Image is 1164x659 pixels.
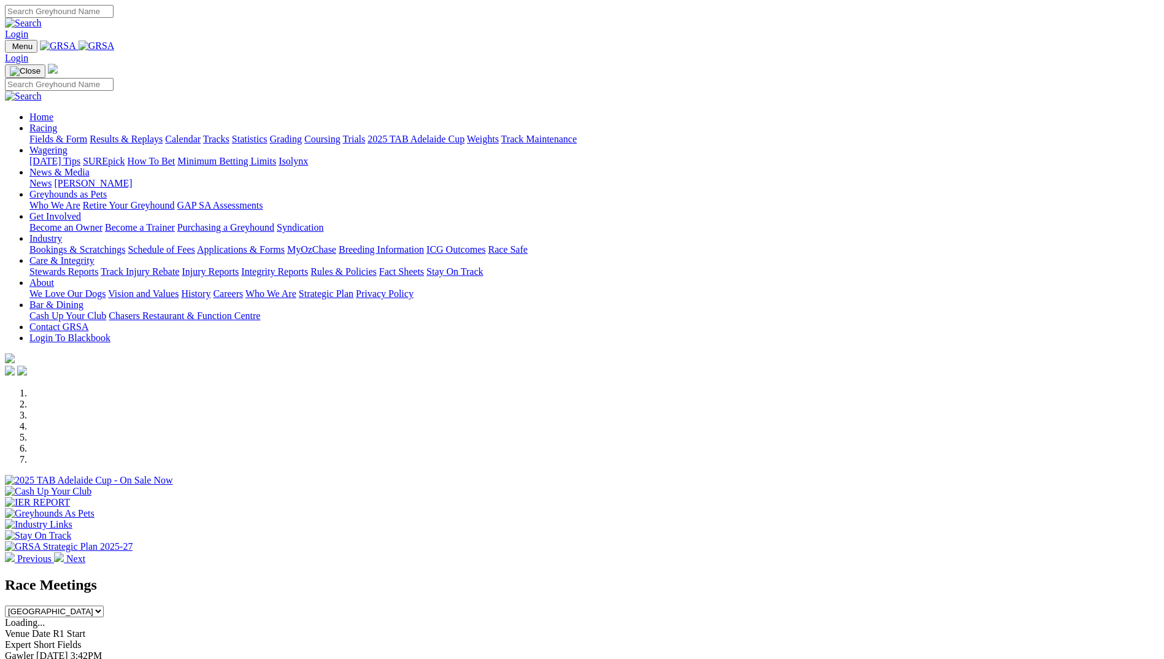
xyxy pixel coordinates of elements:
a: Greyhounds as Pets [29,189,107,199]
div: Get Involved [29,222,1159,233]
a: Wagering [29,145,67,155]
a: Applications & Forms [197,244,285,255]
input: Search [5,5,114,18]
img: Cash Up Your Club [5,486,91,497]
span: Short [34,639,55,650]
img: chevron-right-pager-white.svg [54,552,64,562]
a: Minimum Betting Limits [177,156,276,166]
a: We Love Our Dogs [29,288,106,299]
span: Next [66,553,85,564]
img: GRSA [40,40,76,52]
a: Trials [342,134,365,144]
span: Loading... [5,617,45,628]
a: News & Media [29,167,90,177]
a: Become an Owner [29,222,102,233]
a: News [29,178,52,188]
a: Stewards Reports [29,266,98,277]
img: GRSA [79,40,115,52]
a: Integrity Reports [241,266,308,277]
a: Statistics [232,134,268,144]
a: Who We Are [29,200,80,210]
span: R1 Start [53,628,85,639]
a: Become a Trainer [105,222,175,233]
img: GRSA Strategic Plan 2025-27 [5,541,133,552]
img: IER REPORT [5,497,70,508]
a: Isolynx [279,156,308,166]
a: Fact Sheets [379,266,424,277]
a: ICG Outcomes [426,244,485,255]
div: Racing [29,134,1159,145]
div: Wagering [29,156,1159,167]
a: Rules & Policies [310,266,377,277]
span: Menu [12,42,33,51]
div: Care & Integrity [29,266,1159,277]
a: 2025 TAB Adelaide Cup [368,134,464,144]
a: About [29,277,54,288]
div: Bar & Dining [29,310,1159,322]
img: Search [5,91,42,102]
a: Grading [270,134,302,144]
div: News & Media [29,178,1159,189]
img: 2025 TAB Adelaide Cup - On Sale Now [5,475,173,486]
img: logo-grsa-white.png [48,64,58,74]
a: Retire Your Greyhound [83,200,175,210]
a: Coursing [304,134,341,144]
a: Privacy Policy [356,288,414,299]
a: Home [29,112,53,122]
div: Greyhounds as Pets [29,200,1159,211]
div: Industry [29,244,1159,255]
button: Toggle navigation [5,64,45,78]
a: Bar & Dining [29,299,83,310]
img: Search [5,18,42,29]
a: Racing [29,123,57,133]
a: Industry [29,233,62,244]
a: Strategic Plan [299,288,353,299]
a: Cash Up Your Club [29,310,106,321]
img: Industry Links [5,519,72,530]
a: Schedule of Fees [128,244,195,255]
img: Close [10,66,40,76]
a: Careers [213,288,243,299]
a: Results & Replays [90,134,163,144]
a: Next [54,553,85,564]
a: SUREpick [83,156,125,166]
a: Vision and Values [108,288,179,299]
a: Get Involved [29,211,81,222]
a: GAP SA Assessments [177,200,263,210]
a: Contact GRSA [29,322,88,332]
a: Weights [467,134,499,144]
a: Injury Reports [182,266,239,277]
a: Previous [5,553,54,564]
span: Fields [57,639,81,650]
a: Who We Are [245,288,296,299]
img: chevron-left-pager-white.svg [5,552,15,562]
div: About [29,288,1159,299]
img: logo-grsa-white.png [5,353,15,363]
a: How To Bet [128,156,175,166]
a: Syndication [277,222,323,233]
a: Breeding Information [339,244,424,255]
h2: Race Meetings [5,577,1159,593]
a: Track Injury Rebate [101,266,179,277]
img: Greyhounds As Pets [5,508,94,519]
a: Chasers Restaurant & Function Centre [109,310,260,321]
a: Stay On Track [426,266,483,277]
a: [DATE] Tips [29,156,80,166]
img: twitter.svg [17,366,27,376]
a: Care & Integrity [29,255,94,266]
img: facebook.svg [5,366,15,376]
input: Search [5,78,114,91]
a: Login [5,29,28,39]
a: Track Maintenance [501,134,577,144]
a: Login To Blackbook [29,333,110,343]
a: History [181,288,210,299]
a: Login [5,53,28,63]
a: [PERSON_NAME] [54,178,132,188]
button: Toggle navigation [5,40,37,53]
a: Purchasing a Greyhound [177,222,274,233]
img: Stay On Track [5,530,71,541]
a: MyOzChase [287,244,336,255]
a: Calendar [165,134,201,144]
a: Fields & Form [29,134,87,144]
a: Tracks [203,134,229,144]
